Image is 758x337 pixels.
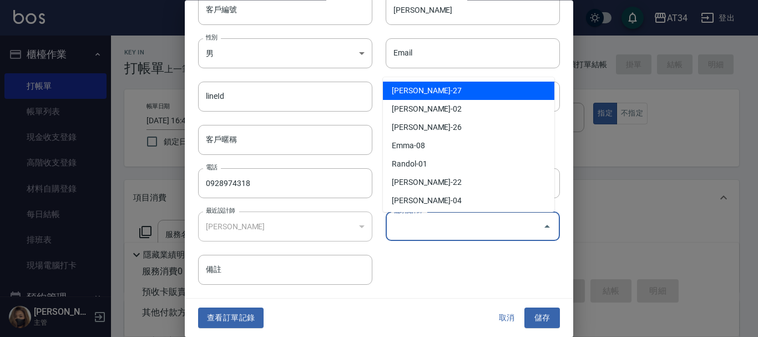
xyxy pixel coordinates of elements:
[383,118,554,137] li: [PERSON_NAME]-26
[524,308,560,329] button: 儲存
[383,100,554,118] li: [PERSON_NAME]-02
[206,33,218,42] label: 性別
[383,155,554,173] li: Randol-01
[383,137,554,155] li: Emma-08
[383,210,554,228] li: [PERSON_NAME]-33
[538,218,556,235] button: Close
[198,308,264,329] button: 查看訂單記錄
[383,82,554,100] li: [PERSON_NAME]-27
[489,308,524,329] button: 取消
[206,207,235,215] label: 最近設計師
[383,173,554,192] li: [PERSON_NAME]-22
[198,38,372,68] div: 男
[383,192,554,210] li: [PERSON_NAME]-04
[198,212,372,242] div: [PERSON_NAME]
[206,164,218,172] label: 電話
